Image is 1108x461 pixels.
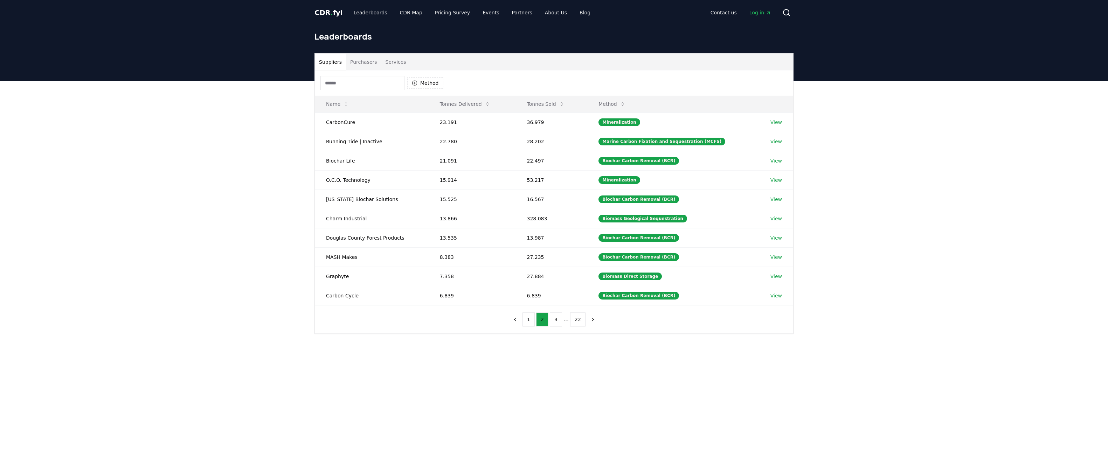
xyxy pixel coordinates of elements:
td: 328.083 [516,209,588,228]
button: Services [381,54,410,70]
td: 22.497 [516,151,588,170]
a: View [770,234,782,241]
button: Method [593,97,631,111]
a: Log in [744,6,777,19]
td: 16.567 [516,190,588,209]
div: Biochar Carbon Removal (BCR) [598,157,679,165]
button: 22 [570,312,586,326]
nav: Main [348,6,596,19]
a: View [770,119,782,126]
a: About Us [539,6,573,19]
td: 23.191 [429,112,516,132]
td: Running Tide | Inactive [315,132,429,151]
td: 8.383 [429,247,516,267]
li: ... [563,315,569,324]
td: 53.217 [516,170,588,190]
div: Biochar Carbon Removal (BCR) [598,292,679,300]
td: 27.884 [516,267,588,286]
td: 22.780 [429,132,516,151]
div: Biochar Carbon Removal (BCR) [598,234,679,242]
td: Biochar Life [315,151,429,170]
a: CDR Map [394,6,428,19]
a: View [770,215,782,222]
a: Events [477,6,505,19]
a: View [770,254,782,261]
td: 13.535 [429,228,516,247]
div: Mineralization [598,176,640,184]
a: Pricing Survey [429,6,476,19]
td: 6.839 [516,286,588,305]
button: Tonnes Delivered [434,97,496,111]
a: View [770,196,782,203]
td: 13.987 [516,228,588,247]
button: 1 [522,312,535,326]
button: Suppliers [315,54,346,70]
td: 15.914 [429,170,516,190]
a: Contact us [705,6,742,19]
td: 13.866 [429,209,516,228]
a: Leaderboards [348,6,393,19]
div: Mineralization [598,118,640,126]
button: Method [407,77,443,89]
td: CarbonCure [315,112,429,132]
td: 15.525 [429,190,516,209]
div: Biomass Direct Storage [598,273,662,280]
td: [US_STATE] Biochar Solutions [315,190,429,209]
a: Partners [506,6,538,19]
td: 21.091 [429,151,516,170]
a: View [770,292,782,299]
nav: Main [705,6,777,19]
div: Biochar Carbon Removal (BCR) [598,195,679,203]
a: CDR.fyi [314,8,342,18]
button: 3 [550,312,562,326]
button: next page [587,312,599,326]
td: 28.202 [516,132,588,151]
td: 7.358 [429,267,516,286]
div: Biomass Geological Sequestration [598,215,687,222]
div: Marine Carbon Fixation and Sequestration (MCFS) [598,138,725,145]
a: View [770,157,782,164]
td: 36.979 [516,112,588,132]
span: Log in [749,9,771,16]
td: Carbon Cycle [315,286,429,305]
div: Biochar Carbon Removal (BCR) [598,253,679,261]
button: previous page [509,312,521,326]
td: 27.235 [516,247,588,267]
td: 6.839 [429,286,516,305]
td: MASH Makes [315,247,429,267]
button: Purchasers [346,54,381,70]
button: Tonnes Sold [521,97,570,111]
a: Blog [574,6,596,19]
a: View [770,138,782,145]
span: CDR fyi [314,8,342,17]
td: O.C.O. Technology [315,170,429,190]
td: Douglas County Forest Products [315,228,429,247]
a: View [770,273,782,280]
td: Charm Industrial [315,209,429,228]
a: View [770,177,782,184]
span: . [331,8,333,17]
button: Name [320,97,354,111]
button: 2 [536,312,548,326]
h1: Leaderboards [314,31,794,42]
td: Graphyte [315,267,429,286]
